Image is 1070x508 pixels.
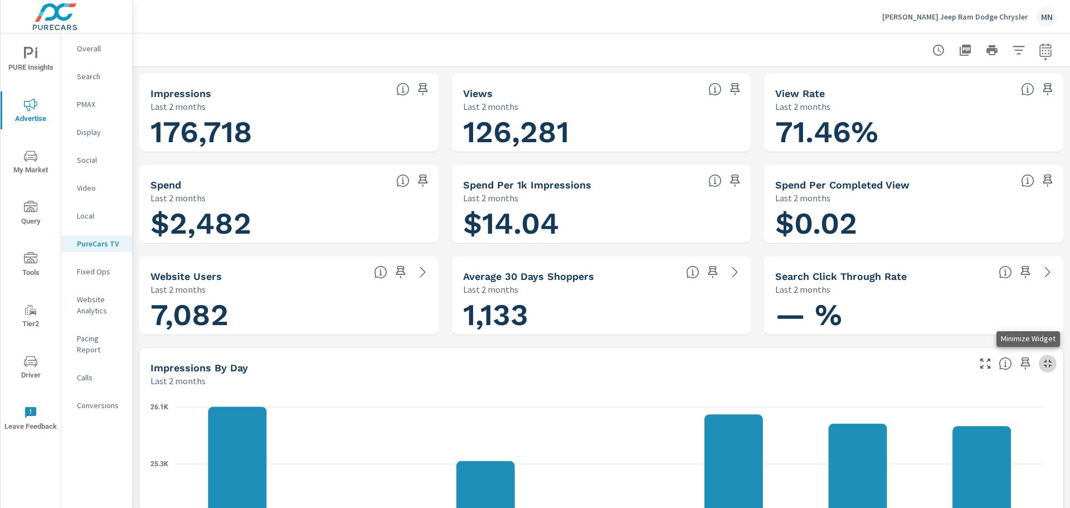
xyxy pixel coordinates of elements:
div: Calls [61,369,132,386]
span: Save this to your personalized report [392,263,410,281]
div: PureCars TV [61,235,132,252]
h5: Spend [150,179,181,191]
span: Save this to your personalized report [414,172,432,190]
span: A rolling 30 day total of daily Shoppers on the dealership website, averaged over the selected da... [686,265,699,279]
h5: Average 30 Days Shoppers [463,270,594,282]
h1: — % [775,296,1052,334]
span: Leave Feedback [4,406,57,433]
span: Number of times your connected TV ad was presented to a user. [Source: This data is provided by t... [396,83,410,96]
h1: $14.04 [463,205,740,243]
button: Print Report [981,39,1003,61]
span: Tools [4,252,57,279]
div: Pacing Report [61,330,132,358]
p: Last 2 months [150,374,206,388]
button: Make Fullscreen [976,355,994,372]
span: Number of times your connected TV ad was viewed completely by a user. [Source: This data is provi... [708,83,722,96]
span: Tier2 [4,303,57,331]
span: My Market [4,149,57,177]
div: Video [61,180,132,196]
span: Advertise [4,98,57,125]
text: 26.1K [150,403,168,411]
p: Social [77,154,123,166]
h5: Spend Per Completed View [775,179,909,191]
span: Total spend per 1,000 impressions. [Source: This data is provided by the video advertising platform] [708,174,722,187]
div: Social [61,152,132,168]
button: Select Date Range [1034,39,1057,61]
h1: 7,082 [150,296,427,334]
h5: Impressions by Day [150,362,248,374]
button: "Export Report to PDF" [954,39,976,61]
span: Save this to your personalized report [1016,263,1034,281]
h5: Impressions [150,88,211,99]
h5: View Rate [775,88,825,99]
span: Save this to your personalized report [1016,355,1034,372]
p: Last 2 months [150,100,206,113]
h5: Search Click Through Rate [775,270,907,282]
div: nav menu [1,33,61,444]
p: Overall [77,43,123,54]
p: Pacing Report [77,333,123,355]
h1: $0.02 [775,205,1052,243]
p: Fixed Ops [77,266,123,277]
div: Overall [61,40,132,57]
span: Save this to your personalized report [726,172,744,190]
span: Driver [4,355,57,382]
h1: 126,281 [463,113,740,151]
a: See more details in report [414,263,432,281]
span: PURE Insights [4,47,57,74]
p: Search [77,71,123,82]
button: Apply Filters [1008,39,1030,61]
p: [PERSON_NAME] Jeep Ram Dodge Chrysler [882,12,1028,22]
span: Save this to your personalized report [704,263,722,281]
div: Conversions [61,397,132,414]
span: Query [4,201,57,228]
p: Last 2 months [463,283,518,296]
div: Website Analytics [61,291,132,319]
div: MN [1037,7,1057,27]
span: Percentage of users who viewed your campaigns who clicked through to your website. For example, i... [999,265,1012,279]
h1: 71.46% [775,113,1052,151]
p: Last 2 months [150,283,206,296]
div: Fixed Ops [61,263,132,280]
span: The number of impressions, broken down by the day of the week they occurred. [999,357,1012,370]
div: Local [61,207,132,224]
h5: Website Users [150,270,222,282]
h1: $2,482 [150,205,427,243]
text: 25.3K [150,460,168,468]
span: Cost of your connected TV ad campaigns. [Source: This data is provided by the video advertising p... [396,174,410,187]
p: Calls [77,372,123,383]
h1: 176,718 [150,113,427,151]
h5: Spend Per 1k Impressions [463,179,591,191]
p: Conversions [77,400,123,411]
div: Search [61,68,132,85]
p: Last 2 months [150,191,206,205]
div: Display [61,124,132,141]
p: Local [77,210,123,221]
p: Last 2 months [775,191,830,205]
span: Total spend per 1,000 impressions. [Source: This data is provided by the video advertising platform] [1021,174,1034,187]
p: Video [77,182,123,193]
p: Last 2 months [463,100,518,113]
h1: 1,133 [463,296,740,334]
p: Website Analytics [77,294,123,316]
span: Save this to your personalized report [1039,172,1057,190]
span: Save this to your personalized report [726,80,744,98]
p: Last 2 months [775,100,830,113]
p: Last 2 months [463,191,518,205]
span: Unique website visitors over the selected time period. [Source: Website Analytics] [374,265,387,279]
h5: Views [463,88,493,99]
p: Display [77,127,123,138]
p: Last 2 months [775,283,830,296]
a: See more details in report [726,263,744,281]
span: Save this to your personalized report [1039,80,1057,98]
p: PureCars TV [77,238,123,249]
p: PMAX [77,99,123,110]
span: Save this to your personalized report [414,80,432,98]
div: PMAX [61,96,132,113]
